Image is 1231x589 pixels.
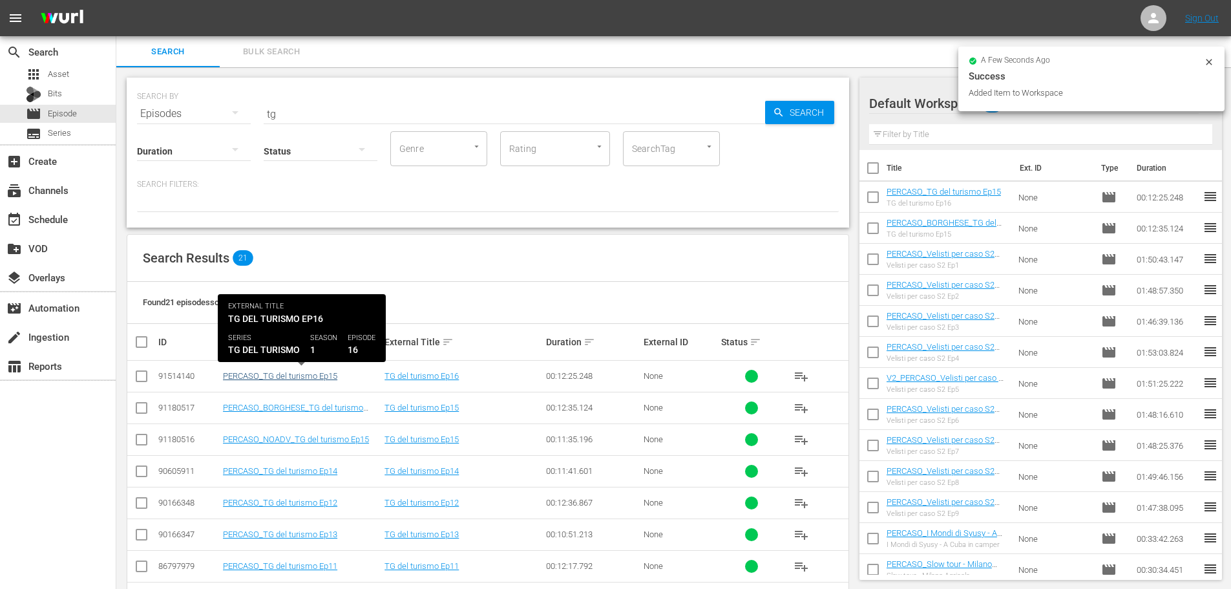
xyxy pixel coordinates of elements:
[1203,437,1218,453] span: reorder
[1203,561,1218,577] span: reorder
[6,301,22,316] span: Automation
[887,323,1009,332] div: Velisti per caso S2 Ep3
[644,403,717,412] div: None
[1203,499,1218,515] span: reorder
[1131,213,1203,244] td: 00:12:35.124
[1101,438,1117,453] span: Episode
[786,361,817,392] button: playlist_add
[794,559,809,574] span: playlist_add
[887,478,1009,487] div: Velisti per caso S2 Ep8
[384,403,459,412] a: TG del turismo Ep15
[6,183,22,198] span: Channels
[786,519,817,550] button: playlist_add
[982,91,1002,118] span: 97
[1131,275,1203,306] td: 01:48:57.350
[1093,150,1129,186] th: Type
[6,241,22,257] span: VOD
[887,509,1009,518] div: Velisti per caso S2 Ep9
[1013,461,1096,492] td: None
[887,342,1000,361] a: PERCASO_Velisti per caso S2 Ep4
[887,218,1002,237] a: PERCASO_BORGHESE_TG del turismo Ep15
[223,403,368,422] a: PERCASO_BORGHESE_TG del turismo Ep15
[887,311,1000,330] a: PERCASO_Velisti per caso S2 Ep3
[1131,337,1203,368] td: 01:53:03.824
[1101,345,1117,360] span: Episode
[1013,306,1096,337] td: None
[887,230,1009,239] div: TG del turismo Ep15
[158,498,219,508] div: 90166348
[1013,182,1096,213] td: None
[1129,150,1206,186] th: Duration
[1131,554,1203,585] td: 00:30:34.451
[786,551,817,582] button: playlist_add
[1185,13,1219,23] a: Sign Out
[1203,530,1218,546] span: reorder
[48,68,69,81] span: Asset
[969,87,1201,100] div: Added Item to Workspace
[887,541,1009,549] div: I Mondi di Syusy - A Cuba in camper
[158,561,219,571] div: 86797979
[1013,244,1096,275] td: None
[1131,430,1203,461] td: 01:48:25.376
[1101,189,1117,205] span: Episode
[786,424,817,455] button: playlist_add
[644,561,717,571] div: None
[887,404,1000,423] a: PERCASO_Velisti per caso S2 Ep6
[1012,150,1094,186] th: Ext. ID
[384,371,459,381] a: TG del turismo Ep16
[887,416,1009,425] div: Velisti per caso S2 Ep6
[1013,213,1096,244] td: None
[1101,469,1117,484] span: Episode
[546,530,639,539] div: 00:10:51.213
[887,292,1009,301] div: Velisti per caso S2 Ep2
[1203,189,1218,204] span: reorder
[887,373,1008,392] a: V2_PERCASO_Velisti per caso S2 Ep5
[143,250,229,266] span: Search Results
[384,530,459,539] a: TG del turismo Ep13
[6,330,22,345] span: Ingestion
[1131,492,1203,523] td: 01:47:38.095
[1203,220,1218,235] span: reorder
[1101,562,1117,577] span: Episode
[223,434,369,444] a: PERCASO_NOADV_TG del turismo Ep15
[750,336,761,348] span: sort
[470,140,483,153] button: Open
[869,85,1199,122] div: Default Workspace
[137,179,839,190] p: Search Filters:
[158,337,219,347] div: ID
[48,87,62,100] span: Bits
[1131,368,1203,399] td: 01:51:25.222
[384,498,459,508] a: TG del turismo Ep12
[887,280,1000,299] a: PERCASO_Velisti per caso S2 Ep2
[546,466,639,476] div: 00:11:41.601
[887,528,1004,548] a: PERCASO_I Mondi di Syusy - A [GEOGRAPHIC_DATA] in camper
[721,334,782,350] div: Status
[1013,368,1096,399] td: None
[887,261,1009,270] div: Velisti per caso S2 Ep1
[887,199,1001,208] div: TG del turismo Ep16
[794,432,809,447] span: playlist_add
[1203,375,1218,391] span: reorder
[1013,430,1096,461] td: None
[1203,251,1218,266] span: reorder
[1131,461,1203,492] td: 01:49:46.156
[644,498,717,508] div: None
[1101,500,1117,515] span: Episode
[1101,283,1117,298] span: Episode
[887,187,1001,197] a: PERCASO_TG del turismo Ep15
[1131,306,1203,337] td: 01:46:39.136
[887,249,1000,268] a: PERCASO_Velisti per caso S2 Ep1
[1101,314,1117,329] span: Episode
[1203,282,1218,297] span: reorder
[1131,182,1203,213] td: 00:12:25.248
[887,572,1009,580] div: Slow tour - Milano Agricola
[786,456,817,487] button: playlist_add
[1013,523,1096,554] td: None
[969,69,1214,84] div: Success
[223,371,337,381] a: PERCASO_TG del turismo Ep15
[887,150,1012,186] th: Title
[6,212,22,228] span: Schedule
[26,87,41,102] div: Bits
[31,3,93,34] img: ans4CAIJ8jUAAAAAAAAAAAAAAAAAAAAAAAAgQb4GAAAAAAAAAAAAAAAAAAAAAAAAJMjXAAAAAAAAAAAAAAAAAAAAAAAAgAT5G...
[26,126,41,142] span: Series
